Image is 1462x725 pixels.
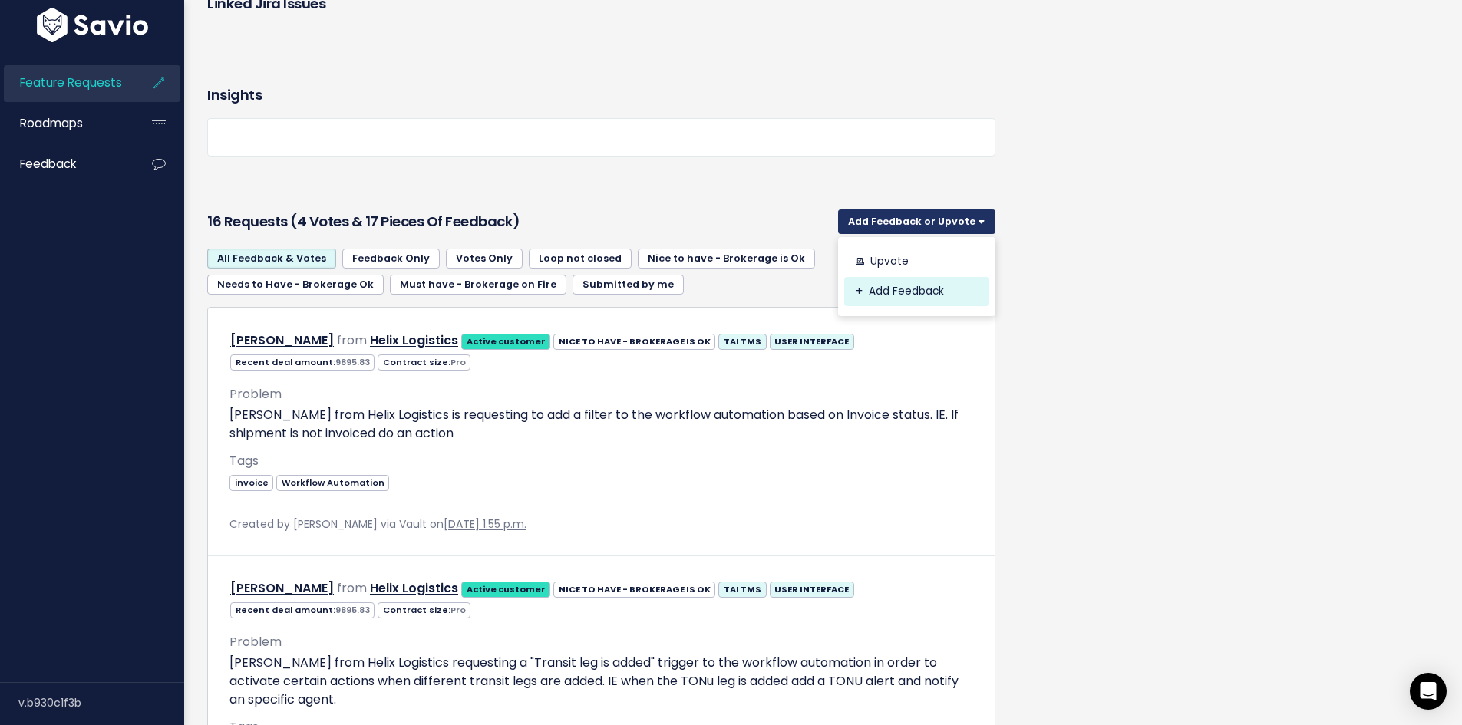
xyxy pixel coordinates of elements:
[229,516,526,532] span: Created by [PERSON_NAME] via Vault on
[378,354,470,371] span: Contract size:
[1410,673,1447,710] div: Open Intercom Messenger
[335,604,370,616] span: 9895.83
[638,249,815,269] a: Nice to have - Brokerage is Ok
[724,335,761,348] strong: TAI TMS
[529,249,632,269] a: Loop not closed
[467,583,546,595] strong: Active customer
[229,406,973,443] p: [PERSON_NAME] from Helix Logistics is requesting to add a filter to the workflow automation based...
[4,147,127,182] a: Feedback
[229,633,282,651] span: Problem
[450,604,466,616] span: Pro
[844,276,989,306] a: Add Feedback
[450,356,466,368] span: Pro
[276,474,389,489] a: Workflow Automation
[335,356,370,368] span: 9895.83
[207,249,336,269] a: All Feedback & Votes
[337,579,367,597] span: from
[4,106,127,141] a: Roadmaps
[230,602,375,618] span: Recent deal amount:
[230,579,334,597] a: [PERSON_NAME]
[337,331,367,349] span: from
[276,475,389,491] span: Workflow Automation
[207,211,832,232] h3: 16 Requests (4 Votes & 17 pieces of Feedback)
[774,335,849,348] strong: USER INTERFACE
[342,249,440,269] a: Feedback Only
[370,331,458,349] a: Helix Logistics
[446,249,523,269] a: Votes Only
[444,516,526,532] a: [DATE] 1:55 p.m.
[229,452,259,470] span: Tags
[467,335,546,348] strong: Active customer
[230,354,375,371] span: Recent deal amount:
[229,475,273,491] span: invoice
[20,156,76,172] span: Feedback
[207,84,262,106] h3: Insights
[33,8,152,42] img: logo-white.9d6f32f41409.svg
[207,275,384,295] a: Needs to Have - Brokerage Ok
[4,65,127,101] a: Feature Requests
[390,275,566,295] a: Must have - Brokerage on Fire
[229,474,273,489] a: invoice
[724,583,761,595] strong: TAI TMS
[559,583,711,595] strong: NICE TO HAVE - BROKERAGE IS OK
[573,275,684,295] a: Submitted by me
[229,385,282,403] span: Problem
[838,209,995,234] button: Add Feedback or Upvote
[20,74,122,91] span: Feature Requests
[18,683,184,723] div: v.b930c1f3b
[774,583,849,595] strong: USER INTERFACE
[370,579,458,597] a: Helix Logistics
[20,115,83,131] span: Roadmaps
[559,335,711,348] strong: NICE TO HAVE - BROKERAGE IS OK
[229,654,973,709] p: [PERSON_NAME] from Helix Logistics requesting a "Transit leg is added" trigger to the workflow au...
[378,602,470,618] span: Contract size:
[844,246,989,276] a: Upvote
[230,331,334,349] a: [PERSON_NAME]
